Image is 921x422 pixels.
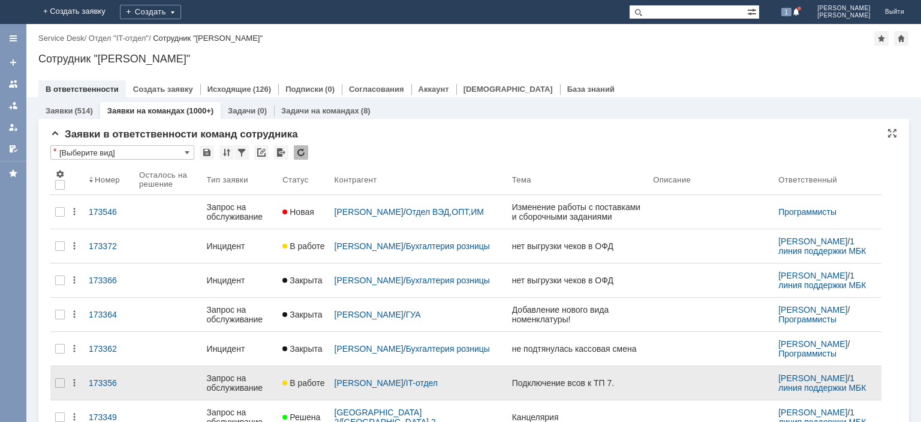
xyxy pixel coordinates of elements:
[294,145,308,160] div: Обновлять список
[134,337,202,361] a: statusbar-100 (1).png
[70,412,79,422] div: Действия
[202,164,278,195] th: Тип заявки
[778,373,866,393] a: 1 линия поддержки МБК
[4,53,23,72] a: Создать заявку
[817,12,871,19] span: [PERSON_NAME]
[89,34,149,43] a: Отдел "IT-отдел"
[200,145,214,160] div: Сохранить вид
[747,5,759,17] span: Расширенный поиск
[325,85,335,94] div: (0)
[817,5,871,12] span: [PERSON_NAME]
[419,85,449,94] a: Аккаунт
[512,276,644,285] div: нет выгрузки чеков в ОФД
[653,175,691,184] div: Описание
[153,34,263,43] div: Сотрудник "[PERSON_NAME]"
[778,271,847,280] a: [PERSON_NAME]
[139,310,169,319] img: statusbar-100 (1).png
[406,241,490,251] a: Бухгалтерия розницы
[207,344,273,354] div: Инцидент
[4,118,23,137] a: Мои заявки
[335,378,502,388] div: /
[406,378,438,388] a: IT-отдел
[70,378,79,388] div: Действия
[335,344,502,354] div: /
[512,305,644,324] div: Добавление нового вида номенклатуры!
[335,344,404,354] a: [PERSON_NAME]
[70,207,79,217] div: Действия
[887,128,897,138] div: На всю страницу
[207,373,273,393] div: Запрос на обслуживание
[254,145,269,160] div: Скопировать ссылку на список
[282,378,324,388] span: В работе
[134,268,202,292] a: statusbar-100 (1).png
[278,234,329,258] a: В работе
[14,7,24,17] a: Перейти на домашнюю страницу
[285,85,323,94] a: Подписки
[134,371,202,395] a: statusbar-40 (1).png
[778,271,877,290] div: /
[330,164,507,195] th: Контрагент
[406,207,484,217] a: Отдел ВЭД,ОПТ,ИМ
[207,241,273,251] div: Инцидент
[134,303,202,327] a: statusbar-100 (1).png
[202,268,278,292] a: Инцидент
[282,310,322,319] span: Закрыта
[207,276,273,285] div: Инцидент
[46,85,119,94] a: В ответственности
[463,85,553,94] a: [DEMOGRAPHIC_DATA]
[74,106,92,115] div: (514)
[778,339,847,349] a: [PERSON_NAME]
[139,241,169,251] img: statusbar-100 (1).png
[84,164,134,195] th: Номер
[281,106,359,115] a: Задачи на командах
[335,241,404,251] a: [PERSON_NAME]
[228,106,255,115] a: Задачи
[84,268,134,292] a: 173366
[134,234,202,258] a: statusbar-100 (1).png
[139,412,169,422] img: statusbar-100 (1).png
[512,241,644,251] div: нет выгрузки чеков в ОФД
[186,106,213,115] div: (1000+)
[778,175,837,184] div: Ответственный
[512,202,644,222] div: Изменение работы с поставками и сборочными заданиями
[53,147,56,155] div: Настройки списка отличаются от сохраненных в виде
[207,202,273,222] div: Запрос на обслуживание
[406,310,421,319] a: ГУА
[38,34,85,43] a: Service Desk
[84,234,134,258] a: 173372
[89,34,153,43] div: /
[335,276,502,285] div: /
[133,85,193,94] a: Создать заявку
[335,241,502,251] div: /
[406,276,490,285] a: Бухгалтерия розницы
[84,303,134,327] a: 173364
[202,337,278,361] a: Инцидент
[4,74,23,94] a: Заявки на командах
[282,344,322,354] span: Закрыта
[335,207,502,217] div: /
[202,298,278,331] a: Запрос на обслуживание
[130,5,191,19] div: Создать
[512,344,644,354] div: не подтянулась кассовая смена
[507,337,649,361] a: не подтянулась кассовая смена
[512,412,644,422] div: Канцелярия
[406,344,490,354] a: Бухгалтерия розницы
[349,85,404,94] a: Согласования
[282,276,322,285] span: Закрыта
[46,106,73,115] a: Заявки
[107,106,185,115] a: Заявки на командах
[4,96,23,115] a: Заявки в моей ответственности
[781,8,792,16] span: 1
[50,128,298,140] span: Заявки в ответственности команд сотрудника
[778,237,847,246] a: [PERSON_NAME]
[335,378,404,388] a: [PERSON_NAME]
[89,241,130,251] div: 173372
[778,207,836,217] a: Программисты
[335,310,404,319] a: [PERSON_NAME]
[253,85,271,94] div: (126)
[278,164,329,195] th: Статус
[507,268,649,292] a: нет выгрузки чеков в ОФД
[335,276,404,285] a: [PERSON_NAME]
[773,164,881,195] th: Ответственный
[70,310,79,319] div: Действия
